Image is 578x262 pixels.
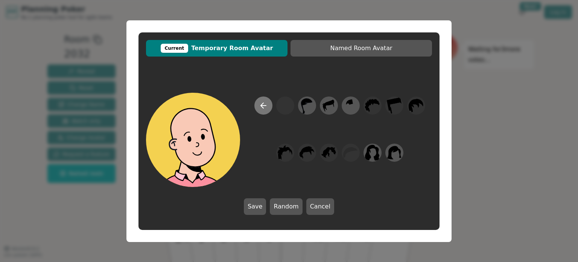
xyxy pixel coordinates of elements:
[146,40,287,57] button: CurrentTemporary Room Avatar
[244,198,266,215] button: Save
[294,44,428,53] span: Named Room Avatar
[150,44,284,53] span: Temporary Room Avatar
[270,198,302,215] button: Random
[306,198,334,215] button: Cancel
[161,44,189,53] div: Current
[291,40,432,57] button: Named Room Avatar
